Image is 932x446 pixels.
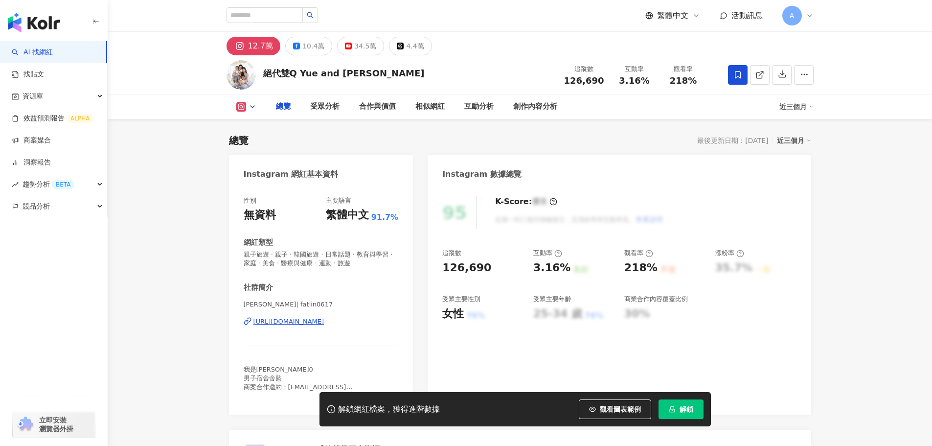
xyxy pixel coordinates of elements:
span: 91.7% [371,212,399,223]
div: 最後更新日期：[DATE] [697,137,768,144]
div: Instagram 數據總覽 [442,169,522,180]
div: 主要語言 [326,196,351,205]
div: 34.5萬 [354,39,376,53]
div: 受眾主要性別 [442,295,480,304]
div: 女性 [442,306,464,322]
div: 觀看率 [665,64,702,74]
div: 218% [624,260,658,276]
div: 總覽 [229,134,249,147]
div: 絕代雙Q Yue and [PERSON_NAME] [263,67,425,79]
div: K-Score : [495,196,557,207]
div: 近三個月 [779,99,814,115]
button: 4.4萬 [389,37,432,55]
button: 解鎖 [659,399,704,419]
div: 創作內容分析 [513,101,557,113]
img: logo [8,13,60,32]
a: 洞察報告 [12,158,51,167]
div: 3.16% [533,260,570,276]
img: chrome extension [16,417,35,432]
div: BETA [52,180,74,189]
a: chrome extension立即安裝 瀏覽器外掛 [13,411,95,438]
span: [PERSON_NAME]| fatlin0617 [244,300,399,309]
button: 34.5萬 [337,37,384,55]
span: 競品分析 [23,195,50,217]
div: 4.4萬 [406,39,424,53]
span: 解鎖 [680,405,693,413]
a: 商案媒合 [12,136,51,145]
div: 性別 [244,196,256,205]
a: [URL][DOMAIN_NAME] [244,317,399,326]
button: 10.4萬 [285,37,332,55]
img: KOL Avatar [227,60,256,90]
div: 126,690 [442,260,491,276]
div: 合作與價值 [359,101,396,113]
span: 立即安裝 瀏覽器外掛 [39,416,73,433]
span: 我是[PERSON_NAME]0 男子宿舍舍監 商案合作邀約：[EMAIL_ADDRESS][DOMAIN_NAME] Yt頻道「絕代雙Q」 老公 @oooliuooo 大兒子 @miniqli... [244,366,354,445]
div: 漲粉率 [715,249,744,258]
div: 無資料 [244,208,276,223]
div: 受眾分析 [310,101,340,113]
a: searchAI 找網紅 [12,47,53,57]
div: 12.7萬 [248,39,273,53]
span: A [790,10,795,21]
div: 互動率 [533,249,562,258]
a: 找貼文 [12,70,44,79]
div: 追蹤數 [564,64,604,74]
span: 218% [670,76,697,86]
span: lock [669,406,676,413]
span: rise [12,181,19,188]
div: 總覽 [276,101,291,113]
div: 相似網紅 [415,101,445,113]
a: 效益預測報告ALPHA [12,114,93,123]
div: 追蹤數 [442,249,461,258]
div: 解鎖網紅檔案，獲得進階數據 [338,404,440,415]
div: 商業合作內容覆蓋比例 [624,295,688,304]
div: [URL][DOMAIN_NAME] [253,317,324,326]
div: 觀看率 [624,249,653,258]
span: 繁體中文 [657,10,688,21]
div: 10.4萬 [302,39,324,53]
div: Instagram 網紅基本資料 [244,169,339,180]
span: 趨勢分析 [23,173,74,195]
span: 3.16% [619,76,649,86]
button: 觀看圖表範例 [579,399,651,419]
span: 活動訊息 [731,11,763,20]
span: 126,690 [564,75,604,86]
div: 社群簡介 [244,282,273,293]
div: 受眾主要年齡 [533,295,571,304]
div: 繁體中文 [326,208,369,223]
span: search [307,12,314,19]
span: 親子旅遊 · 親子 · 韓國旅遊 · 日常話題 · 教育與學習 · 家庭 · 美食 · 醫療與健康 · 運動 · 旅遊 [244,250,399,268]
button: 12.7萬 [227,37,281,55]
div: 互動率 [616,64,653,74]
span: 觀看圖表範例 [600,405,641,413]
div: 網紅類型 [244,237,273,248]
div: 近三個月 [777,134,811,147]
div: 互動分析 [464,101,494,113]
span: 資源庫 [23,85,43,107]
